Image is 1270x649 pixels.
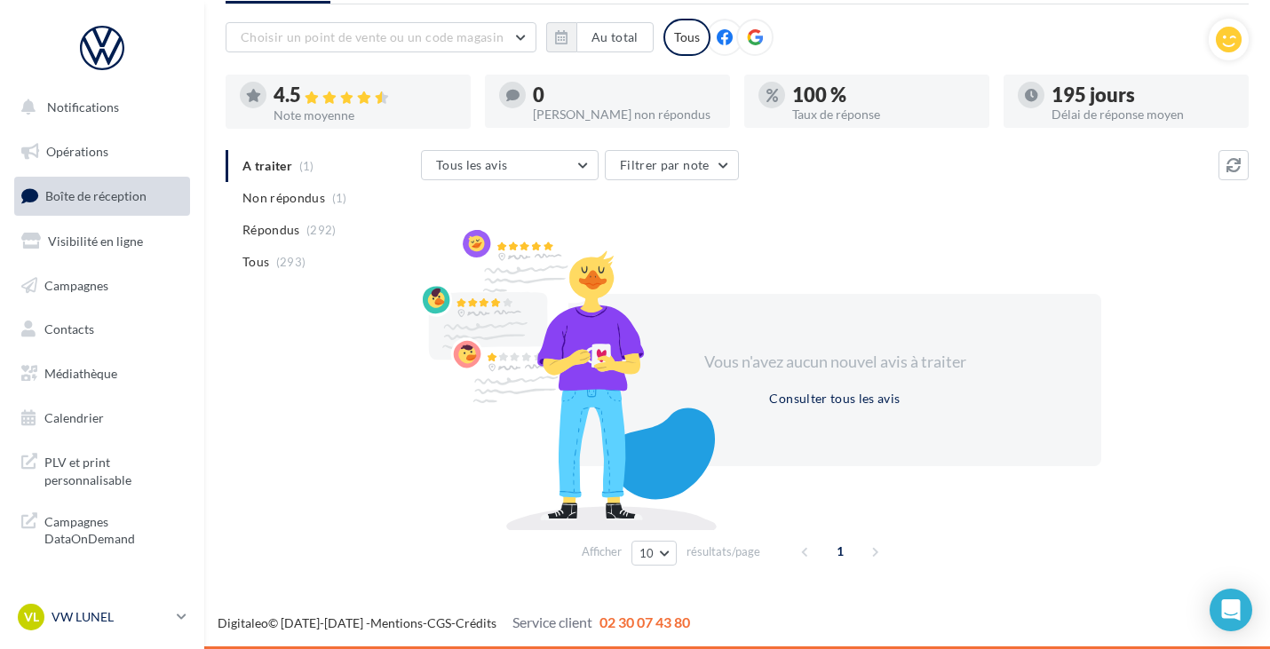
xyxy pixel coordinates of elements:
span: (293) [276,255,306,269]
span: PLV et print personnalisable [44,450,183,488]
span: Notifications [47,99,119,115]
a: Boîte de réception [11,177,194,215]
a: Contacts [11,311,194,348]
a: VL VW LUNEL [14,600,190,634]
span: (1) [332,191,347,205]
span: Contacts [44,321,94,336]
span: Répondus [242,221,300,239]
span: 1 [826,537,854,566]
span: Tous les avis [436,157,508,172]
span: 02 30 07 43 80 [599,613,690,630]
div: La réponse a bien été effectuée, un délai peut s’appliquer avant la diffusion. [383,65,887,106]
button: 10 [631,541,677,566]
button: Tous les avis [421,150,599,180]
button: Au total [546,22,654,52]
button: Au total [576,22,654,52]
div: Note moyenne [274,109,456,122]
div: Open Intercom Messenger [1210,589,1252,631]
a: Opérations [11,133,194,170]
button: Consulter tous les avis [762,388,907,409]
span: résultats/page [687,543,760,560]
a: Mentions [370,615,423,630]
span: Opérations [46,144,108,159]
span: Service client [512,613,592,630]
a: Visibilité en ligne [11,223,194,260]
span: Afficher [582,543,622,560]
a: CGS [427,615,451,630]
span: 10 [639,546,655,560]
span: Calendrier [44,410,104,425]
span: Tous [242,253,269,271]
a: Campagnes [11,267,194,305]
button: Notifications [11,89,187,126]
div: Vous n'avez aucun nouvel avis à traiter [682,351,988,374]
a: Digitaleo [218,615,268,630]
span: VL [24,608,39,626]
div: 195 jours [1052,85,1234,105]
a: Calendrier [11,400,194,437]
span: Médiathèque [44,366,117,381]
a: PLV et print personnalisable [11,443,194,495]
span: Visibilité en ligne [48,233,143,249]
span: Campagnes DataOnDemand [44,510,183,548]
button: Filtrer par note [605,150,739,180]
button: Choisir un point de vente ou un code magasin [226,22,536,52]
span: © [DATE]-[DATE] - - - [218,615,690,630]
p: VW LUNEL [52,608,170,626]
span: Campagnes [44,277,108,292]
div: Tous [663,19,710,56]
span: Choisir un point de vente ou un code magasin [241,29,504,44]
span: Boîte de réception [45,188,147,203]
div: Délai de réponse moyen [1052,108,1234,121]
a: Campagnes DataOnDemand [11,503,194,555]
a: Crédits [456,615,496,630]
span: (292) [306,223,337,237]
div: 4.5 [274,85,456,106]
a: Médiathèque [11,355,194,392]
span: Non répondus [242,189,325,207]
